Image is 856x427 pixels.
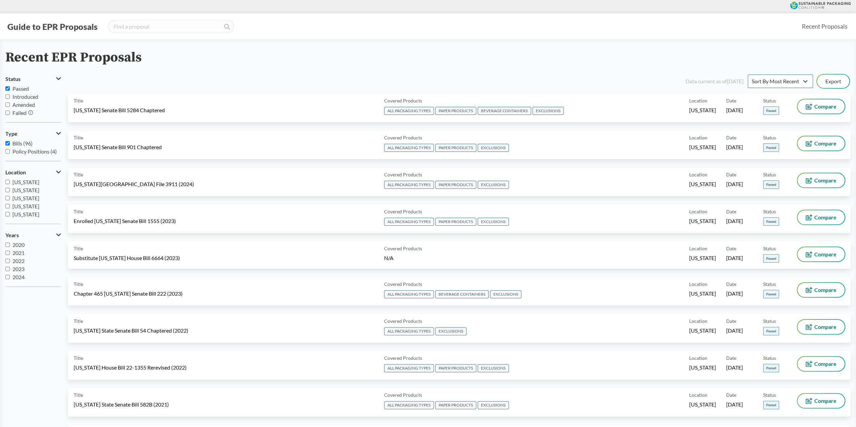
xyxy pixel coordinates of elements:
span: Location [689,281,707,288]
input: [US_STATE] [5,188,10,192]
span: [DATE] [726,254,743,262]
span: Title [74,134,83,141]
span: BEVERAGE CONTAINERS [435,290,489,298]
span: Passed [763,254,779,263]
span: Enrolled [US_STATE] Senate Bill 1555 (2023) [74,217,176,225]
span: Amended [12,101,35,108]
span: [US_STATE] [12,179,39,185]
input: 2020 [5,243,10,247]
span: Status [763,245,776,252]
span: [US_STATE] [689,106,716,114]
span: [DATE] [726,327,743,334]
span: [US_STATE][GEOGRAPHIC_DATA] File 3911 (2024) [74,180,194,188]
input: Introduced [5,94,10,99]
span: Covered Products [384,97,422,104]
span: [US_STATE] Senate Bill 5284 Chaptered [74,106,165,114]
button: Compare [797,99,845,114]
span: Covered Products [384,134,422,141]
button: Compare [797,357,845,371]
span: ALL PACKAGING TYPES [384,218,434,226]
span: [US_STATE] [689,290,716,297]
span: Covered Products [384,171,422,178]
span: Years [5,232,19,238]
span: BEVERAGE CONTAINERS [478,107,531,115]
span: 2023 [12,266,25,272]
span: [US_STATE] [12,187,39,193]
span: 2020 [12,242,25,248]
span: ALL PACKAGING TYPES [384,364,434,372]
button: Location [5,167,61,178]
span: Title [74,317,83,325]
span: PAPER PRODUCTS [435,144,476,152]
button: Type [5,128,61,139]
span: Date [726,171,736,178]
span: Substitute [US_STATE] House Bill 6664 (2023) [74,254,180,262]
span: Date [726,97,736,104]
span: [DATE] [726,217,743,225]
span: Policy Positions (4) [12,148,57,155]
span: Date [726,245,736,252]
span: Location [689,97,707,104]
span: Compare [814,141,836,146]
span: Compare [814,178,836,183]
span: Covered Products [384,281,422,288]
span: [US_STATE] [12,211,39,217]
span: Chapter 465 [US_STATE] Senate Bill 222 (2023) [74,290,183,297]
span: 2021 [12,250,25,256]
span: Date [726,208,736,215]
span: [DATE] [726,401,743,408]
span: EXCLUSIONS [478,364,509,372]
input: Find a proposal [108,20,234,33]
span: Covered Products [384,245,422,252]
span: ALL PACKAGING TYPES [384,327,434,335]
span: Status [5,76,21,82]
span: EXCLUSIONS [478,218,509,226]
input: Amended [5,102,10,107]
button: Compare [797,210,845,224]
span: ALL PACKAGING TYPES [384,107,434,115]
span: Compare [814,252,836,257]
span: [US_STATE] [689,364,716,371]
span: [DATE] [726,143,743,151]
span: Location [689,317,707,325]
span: Passed [763,364,779,372]
span: Location [689,354,707,361]
span: 2022 [12,258,25,264]
span: Status [763,317,776,325]
span: Passed [763,143,779,152]
span: PAPER PRODUCTS [435,181,476,189]
span: Compare [814,104,836,109]
span: Passed [763,290,779,298]
span: PAPER PRODUCTS [435,107,476,115]
span: Introduced [12,93,38,100]
span: Bills (96) [12,140,33,146]
span: ALL PACKAGING TYPES [384,401,434,409]
span: [US_STATE] State Senate Bill 54 Chaptered (2022) [74,327,188,334]
span: Date [726,354,736,361]
button: Compare [797,320,845,334]
span: Location [689,245,707,252]
span: Location [5,169,26,175]
span: Passed [763,327,779,335]
span: ALL PACKAGING TYPES [384,144,434,152]
span: Title [74,208,83,215]
input: Bills (96) [5,141,10,145]
span: Date [726,281,736,288]
span: [US_STATE] [689,217,716,225]
span: Location [689,134,707,141]
span: Date [726,391,736,398]
span: Compare [814,361,836,367]
input: 2023 [5,267,10,271]
button: Compare [797,394,845,408]
span: [US_STATE] [12,203,39,209]
input: 2021 [5,251,10,255]
span: Covered Products [384,354,422,361]
span: Location [689,171,707,178]
span: Failed [12,110,27,116]
span: PAPER PRODUCTS [435,364,476,372]
span: [US_STATE] [689,327,716,334]
span: Passed [12,85,29,92]
span: Compare [814,215,836,220]
span: [US_STATE] [689,143,716,151]
span: Covered Products [384,391,422,398]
